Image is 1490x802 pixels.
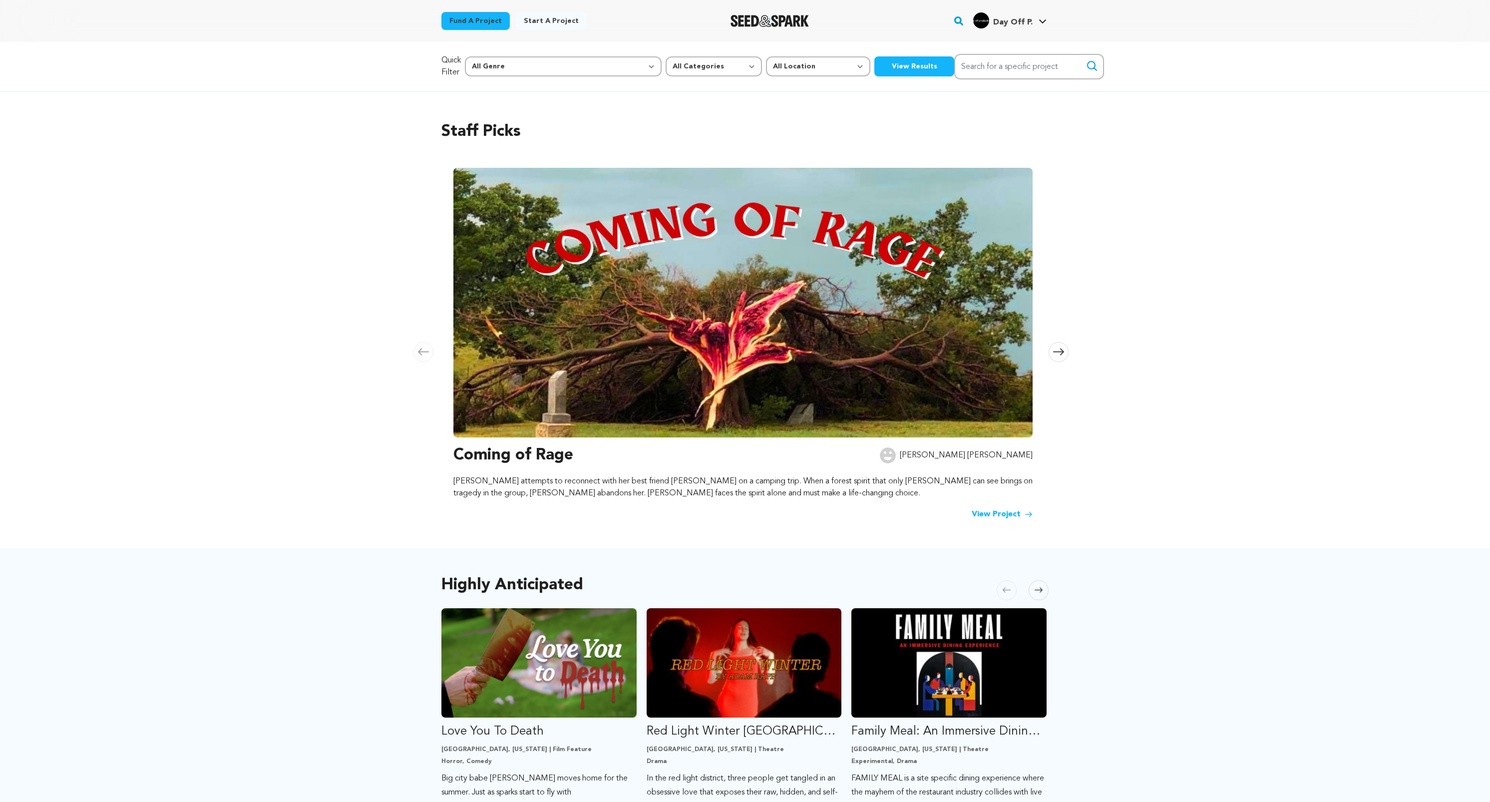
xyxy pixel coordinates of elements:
button: View Results [874,56,954,76]
input: Search for a specific project [954,54,1104,79]
p: [GEOGRAPHIC_DATA], [US_STATE] | Theatre [647,746,842,754]
img: 96ac8e6da53c6784.png [973,12,989,28]
p: Experimental, Drama [851,758,1047,766]
a: Start a project [516,12,587,30]
a: View Project [972,508,1033,520]
p: [GEOGRAPHIC_DATA], [US_STATE] | Theatre [851,746,1047,754]
p: [GEOGRAPHIC_DATA], [US_STATE] | Film Feature [441,746,637,754]
a: Day Off P.'s Profile [971,10,1049,28]
img: Seed&Spark Logo Dark Mode [731,15,809,27]
h2: Staff Picks [441,120,1049,144]
img: user.png [880,447,896,463]
div: Day Off P.'s Profile [973,12,1033,28]
h2: Highly Anticipated [441,578,583,592]
h3: Coming of Rage [453,443,573,467]
p: Horror, Comedy [441,758,637,766]
a: Seed&Spark Homepage [731,15,809,27]
img: Coming of Rage image [453,168,1033,437]
p: Drama [647,758,842,766]
p: Quick Filter [441,54,461,78]
p: Family Meal: An Immersive Dining Experience [851,724,1047,740]
p: Love You To Death [441,724,637,740]
span: Day Off P.'s Profile [971,10,1049,31]
p: [PERSON_NAME] attempts to reconnect with her best friend [PERSON_NAME] on a camping trip. When a ... [453,475,1033,499]
a: Fund a project [441,12,510,30]
p: [PERSON_NAME] [PERSON_NAME] [900,449,1033,461]
span: Day Off P. [993,18,1033,26]
p: Red Light Winter [GEOGRAPHIC_DATA] [647,724,842,740]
